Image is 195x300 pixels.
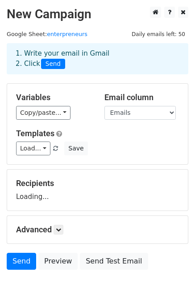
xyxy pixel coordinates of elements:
span: Daily emails left: 50 [129,29,188,39]
div: 1. Write your email in Gmail 2. Click [9,49,186,69]
h5: Email column [104,93,179,102]
h5: Recipients [16,178,179,188]
span: Send [41,59,65,69]
a: Send [7,253,36,270]
h2: New Campaign [7,7,188,22]
a: Preview [38,253,78,270]
a: enterpreneurs [47,31,87,37]
a: Load... [16,142,50,155]
small: Google Sheet: [7,31,87,37]
div: Loading... [16,178,179,202]
a: Copy/paste... [16,106,71,120]
h5: Variables [16,93,91,102]
a: Send Test Email [80,253,148,270]
a: Daily emails left: 50 [129,31,188,37]
a: Templates [16,129,54,138]
button: Save [64,142,87,155]
h5: Advanced [16,225,179,235]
